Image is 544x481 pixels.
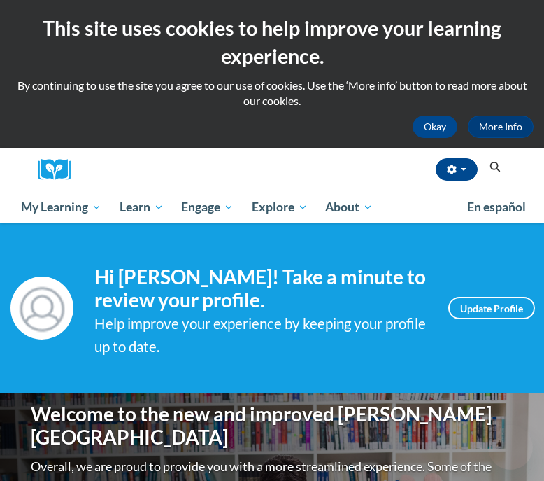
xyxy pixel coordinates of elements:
[181,199,234,216] span: Engage
[458,193,535,222] a: En español
[10,277,73,340] img: Profile Image
[94,265,427,312] h4: Hi [PERSON_NAME]! Take a minute to review your profile.
[21,199,101,216] span: My Learning
[468,116,534,138] a: More Info
[467,200,526,214] span: En español
[252,199,308,216] span: Explore
[120,199,164,216] span: Learn
[10,78,534,109] p: By continuing to use the site you agree to our use of cookies. Use the ‘More info’ button to read...
[31,403,513,449] h1: Welcome to the new and improved [PERSON_NAME][GEOGRAPHIC_DATA]
[317,191,382,223] a: About
[10,191,535,223] div: Main menu
[12,191,110,223] a: My Learning
[10,14,534,71] h2: This site uses cookies to help improve your learning experience.
[110,191,173,223] a: Learn
[172,191,243,223] a: Engage
[413,116,457,138] button: Okay
[38,159,80,181] img: Logo brand
[325,199,373,216] span: About
[243,191,317,223] a: Explore
[94,312,427,358] div: Help improve your experience by keeping your profile up to date.
[448,297,535,319] a: Update Profile
[488,425,533,470] iframe: Button to launch messaging window
[485,159,506,176] button: Search
[38,159,80,181] a: Cox Campus
[436,158,478,181] button: Account Settings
